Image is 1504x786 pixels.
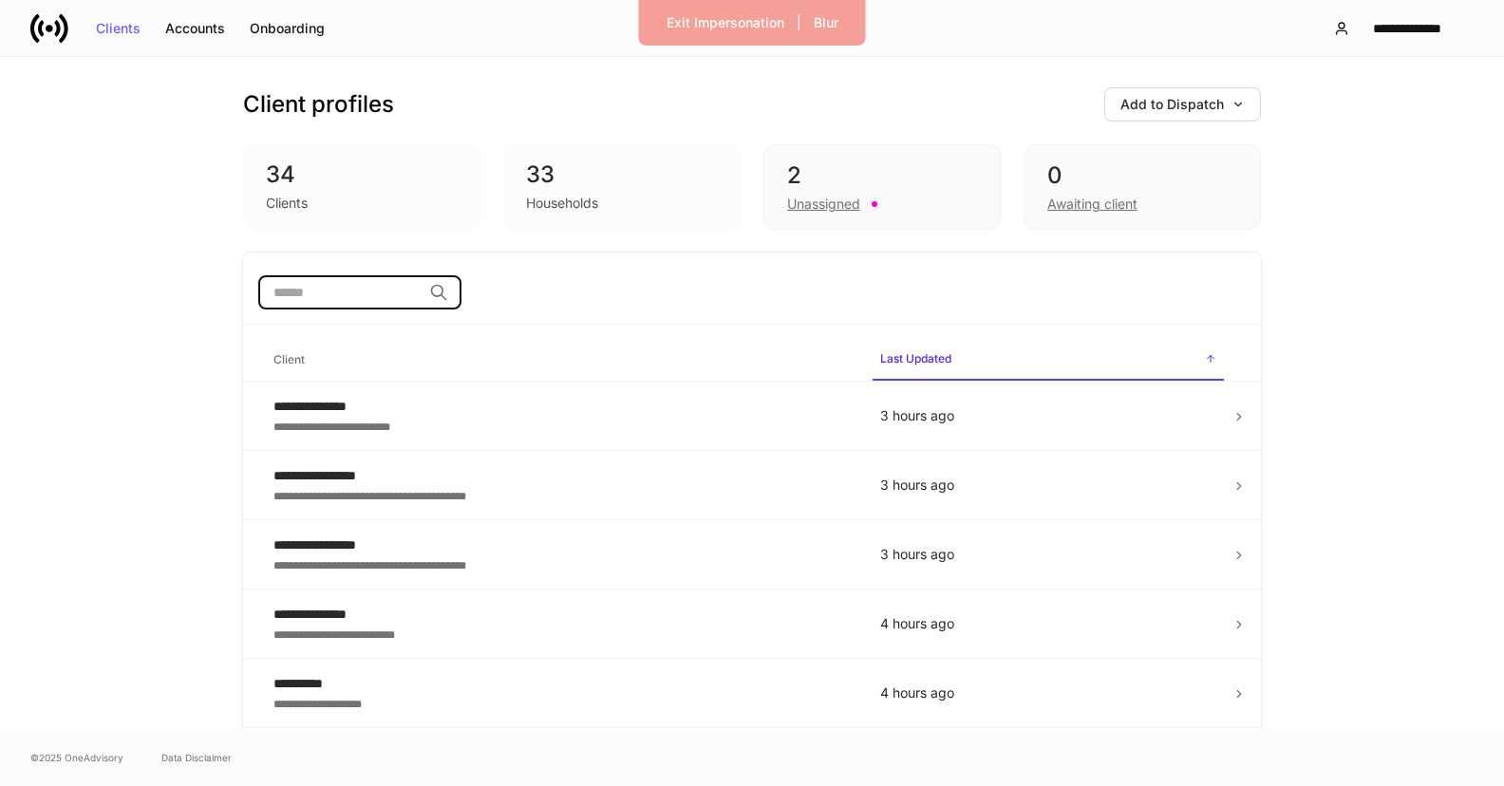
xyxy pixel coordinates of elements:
[880,349,951,367] h6: Last Updated
[250,22,325,35] div: Onboarding
[667,16,784,29] div: Exit Impersonation
[880,476,1216,495] p: 3 hours ago
[880,406,1216,425] p: 3 hours ago
[787,195,860,214] div: Unassigned
[243,89,394,120] h3: Client profiles
[654,8,797,38] button: Exit Impersonation
[266,194,308,213] div: Clients
[801,8,851,38] button: Blur
[787,160,977,191] div: 2
[1047,195,1137,214] div: Awaiting client
[763,144,1001,230] div: 2Unassigned
[880,614,1216,633] p: 4 hours ago
[96,22,141,35] div: Clients
[266,159,458,190] div: 34
[526,159,718,190] div: 33
[526,194,598,213] div: Households
[30,750,123,765] span: © 2025 OneAdvisory
[266,341,857,380] span: Client
[165,22,225,35] div: Accounts
[237,13,337,44] button: Onboarding
[161,750,232,765] a: Data Disclaimer
[1104,87,1261,122] button: Add to Dispatch
[1120,98,1245,111] div: Add to Dispatch
[1047,160,1237,191] div: 0
[814,16,838,29] div: Blur
[873,340,1224,381] span: Last Updated
[1024,144,1261,230] div: 0Awaiting client
[84,13,153,44] button: Clients
[880,545,1216,564] p: 3 hours ago
[273,350,305,368] h6: Client
[153,13,237,44] button: Accounts
[880,683,1216,702] p: 4 hours ago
